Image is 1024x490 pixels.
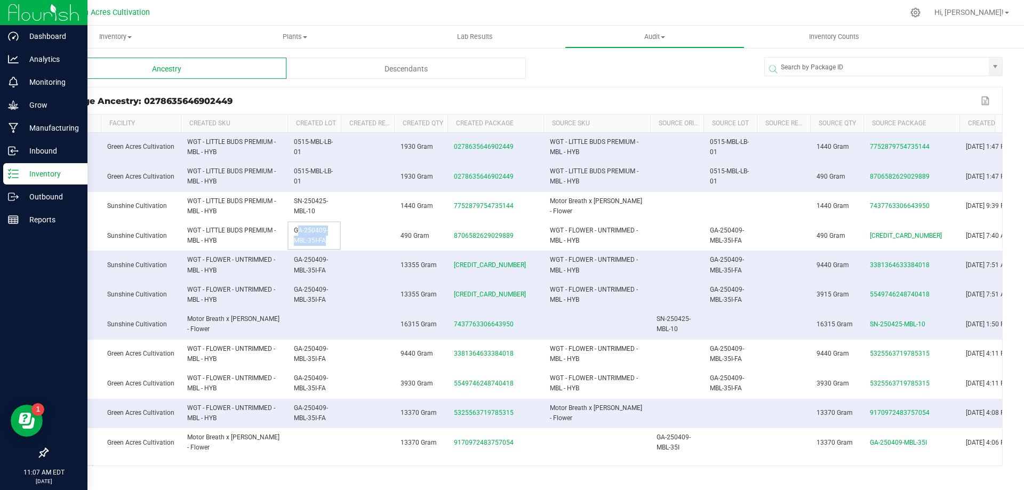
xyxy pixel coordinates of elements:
[5,477,83,485] p: [DATE]
[870,350,930,357] span: 5325563719785315
[107,439,174,446] span: Green Acres Cultivation
[19,144,83,157] p: Inbound
[187,345,275,363] span: WGT - FLOWER - UNTRIMMED - MBL - HYB
[294,138,333,156] span: 0515-MBL-LB-01
[710,345,744,363] span: GA-250409-MBL-35I-FA
[294,374,328,392] span: GA-250409-MBL-35I-FA
[26,26,205,48] a: Inventory
[401,350,433,357] span: 9440 Gram
[817,320,853,328] span: 16315 Gram
[294,256,328,274] span: GA-250409-MBL-35I-FA
[550,227,638,244] span: WGT - FLOWER - UNTRIMMED - MBL - HYB
[401,291,437,298] span: 13355 Gram
[181,115,287,133] th: Created SKU
[966,143,1023,150] span: [DATE] 1:47 PM EDT
[870,173,930,180] span: 8706582629029889
[401,409,437,416] span: 13370 Gram
[810,115,863,133] th: Source Qty
[19,99,83,111] p: Grow
[710,227,744,244] span: GA-250409-MBL-35I-FA
[187,286,275,303] span: WGT - FLOWER - UNTRIMMED - MBL - HYB
[765,58,989,77] input: Search by Package ID
[909,7,922,18] div: Manage settings
[401,380,433,387] span: 3930 Gram
[565,32,744,42] span: Audit
[710,138,749,156] span: 0515-MBL-LB-01
[187,315,279,333] span: Motor Breath x [PERSON_NAME] - Flower
[817,409,853,416] span: 13370 Gram
[550,197,642,215] span: Motor Breath x [PERSON_NAME] - Flower
[187,167,276,185] span: WGT - LITTLE BUDS PREMIUM - MBL - HYB
[26,32,205,42] span: Inventory
[454,261,526,269] span: [CREDIT_CARD_NUMBER]
[19,167,83,180] p: Inventory
[107,409,174,416] span: Green Acres Cultivation
[817,439,853,446] span: 13370 Gram
[5,468,83,477] p: 11:07 AM EDT
[703,115,757,133] th: Source Lot
[966,202,1023,210] span: [DATE] 9:39 PM EDT
[443,32,507,42] span: Lab Results
[187,374,275,392] span: WGT - FLOWER - UNTRIMMED - MBL - HYB
[550,286,638,303] span: WGT - FLOWER - UNTRIMMED - MBL - HYB
[8,191,19,202] inline-svg: Outbound
[205,26,385,48] a: Plants
[8,31,19,42] inline-svg: Dashboard
[8,100,19,110] inline-svg: Grow
[870,291,930,298] span: 5549746248740418
[870,232,942,239] span: [CREDIT_CARD_NUMBER]
[19,122,83,134] p: Manufacturing
[187,433,279,451] span: Motor Breath x [PERSON_NAME] - Flower
[966,350,1023,357] span: [DATE] 4:11 PM EDT
[550,404,642,422] span: Motor Breath x [PERSON_NAME] - Flower
[650,115,703,133] th: Source Origin Harvests
[710,286,744,303] span: GA-250409-MBL-35I-FA
[401,439,437,446] span: 13370 Gram
[107,173,174,180] span: Green Acres Cultivation
[107,380,174,387] span: Green Acres Cultivation
[870,143,930,150] span: 7752879754735144
[870,261,930,269] span: 3381364633384018
[454,291,526,298] span: [CREDIT_CARD_NUMBER]
[978,94,994,108] button: Export to Excel
[870,380,930,387] span: 5325563719785315
[107,261,167,269] span: Sunshine Cultivation
[31,403,44,416] iframe: Resource center unread badge
[710,167,749,185] span: 0515-MBL-LB-01
[817,380,849,387] span: 3930 Gram
[817,173,845,180] span: 490 Gram
[107,320,167,328] span: Sunshine Cultivation
[8,146,19,156] inline-svg: Inbound
[454,232,514,239] span: 8706582629029889
[187,197,276,215] span: WGT - LITTLE BUDS PREMIUM - MBL - HYB
[401,173,433,180] span: 1930 Gram
[657,315,691,333] span: SN-250425-MBL-10
[966,261,1023,269] span: [DATE] 7:51 AM EDT
[817,143,849,150] span: 1440 Gram
[454,143,514,150] span: 0278635646902449
[206,32,385,42] span: Plants
[107,202,167,210] span: Sunshine Cultivation
[870,202,930,210] span: 7437763306643950
[401,320,437,328] span: 16315 Gram
[8,54,19,65] inline-svg: Analytics
[294,197,328,215] span: SN-250425-MBL-10
[19,76,83,89] p: Monitoring
[19,30,83,43] p: Dashboard
[287,115,341,133] th: Created Lot
[187,138,276,156] span: WGT - LITTLE BUDS PREMIUM - MBL - HYB
[817,261,849,269] span: 9440 Gram
[863,115,959,133] th: Source Package
[107,232,167,239] span: Sunshine Cultivation
[550,345,638,363] span: WGT - FLOWER - UNTRIMMED - MBL - HYB
[745,26,924,48] a: Inventory Counts
[401,261,437,269] span: 13355 Gram
[385,26,565,48] a: Lab Results
[294,404,328,422] span: GA-250409-MBL-35I-FA
[550,374,638,392] span: WGT - FLOWER - UNTRIMMED - MBL - HYB
[817,350,849,357] span: 9440 Gram
[294,167,333,185] span: 0515-MBL-LB-01
[394,115,447,133] th: Created Qty
[454,202,514,210] span: 7752879754735144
